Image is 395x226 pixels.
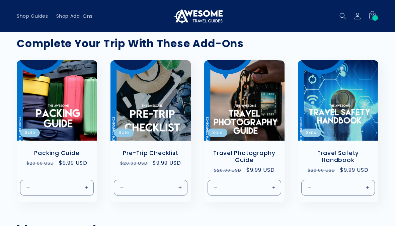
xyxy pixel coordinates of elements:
a: Packing Guide [23,150,90,157]
input: Quantity for Default Title [140,179,162,195]
a: Travel Safety Handbook [305,150,372,164]
input: Quantity for Default Title [234,179,255,195]
img: Awesome Travel Guides [172,8,223,24]
ul: Slider [17,60,378,202]
a: Shop Add-Ons [52,9,97,23]
a: Awesome Travel Guides [170,5,225,26]
a: Travel Photography Guide [211,150,278,164]
input: Quantity for Default Title [327,179,349,195]
span: 1 [375,15,376,21]
a: Shop Guides [13,9,52,23]
a: Pre-Trip Checklist [117,150,184,157]
span: Shop Add-Ons [56,13,93,19]
span: Shop Guides [17,13,48,19]
summary: Search [335,9,350,23]
strong: Complete Your Trip With These Add-Ons [17,36,244,51]
input: Quantity for Default Title [46,179,68,195]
